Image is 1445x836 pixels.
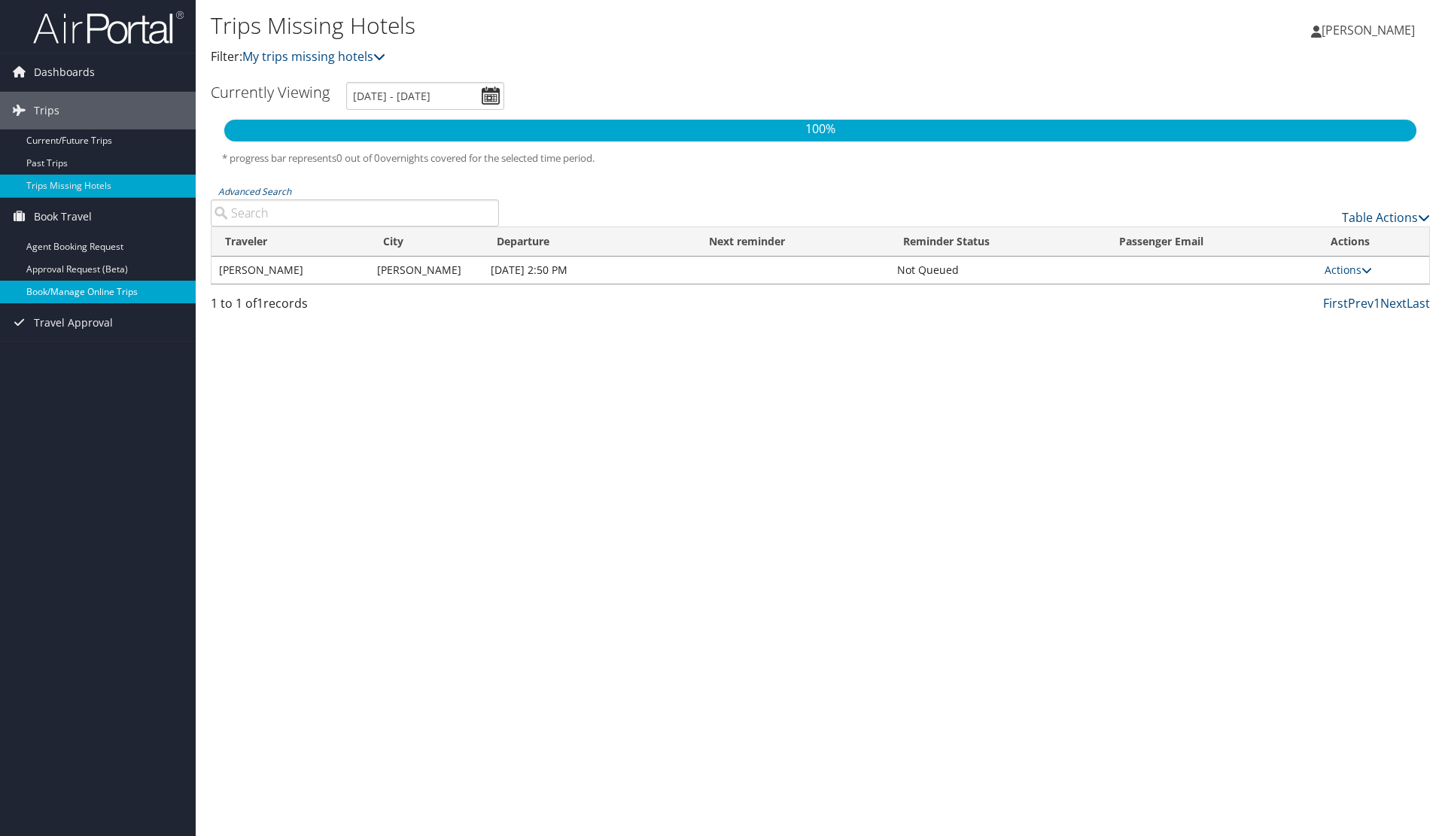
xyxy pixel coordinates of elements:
[890,227,1106,257] th: Reminder Status
[33,10,184,45] img: airportal-logo.png
[211,47,1024,67] p: Filter:
[346,82,504,110] input: [DATE] - [DATE]
[1325,263,1372,277] a: Actions
[211,82,330,102] h3: Currently Viewing
[211,10,1024,41] h1: Trips Missing Hotels
[370,227,483,257] th: City: activate to sort column ascending
[211,227,370,257] th: Traveler: activate to sort column ascending
[1407,295,1430,312] a: Last
[1342,209,1430,226] a: Table Actions
[1322,22,1415,38] span: [PERSON_NAME]
[211,257,370,284] td: [PERSON_NAME]
[34,92,59,129] span: Trips
[890,257,1106,284] td: Not Queued
[1106,227,1317,257] th: Passenger Email: activate to sort column ascending
[1348,295,1374,312] a: Prev
[336,151,380,165] span: 0 out of 0
[370,257,483,284] td: [PERSON_NAME]
[1317,227,1429,257] th: Actions
[34,53,95,91] span: Dashboards
[211,199,499,226] input: Advanced Search
[257,295,263,312] span: 1
[1380,295,1407,312] a: Next
[242,48,385,65] a: My trips missing hotels
[34,304,113,342] span: Travel Approval
[211,294,499,320] div: 1 to 1 of records
[1323,295,1348,312] a: First
[224,120,1416,139] p: 100%
[34,198,92,236] span: Book Travel
[483,227,695,257] th: Departure: activate to sort column descending
[222,151,1419,166] h5: * progress bar represents overnights covered for the selected time period.
[1311,8,1430,53] a: [PERSON_NAME]
[695,227,890,257] th: Next reminder
[1374,295,1380,312] a: 1
[218,185,291,198] a: Advanced Search
[483,257,695,284] td: [DATE] 2:50 PM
